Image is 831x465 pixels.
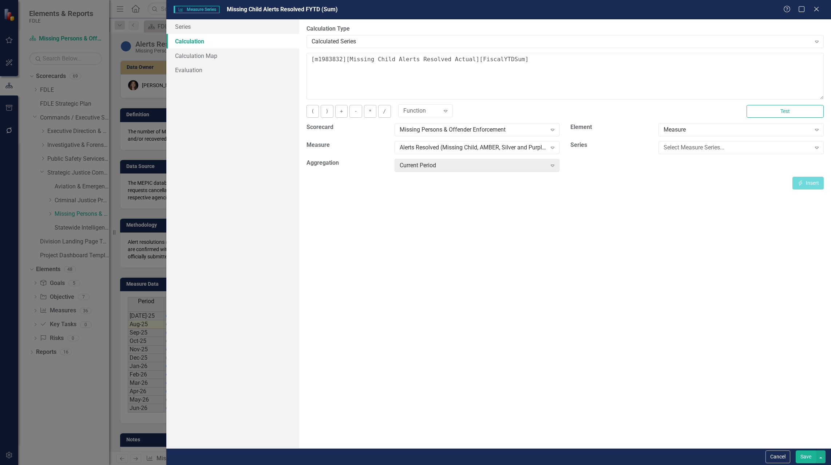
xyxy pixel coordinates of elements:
[403,107,440,115] div: Function
[570,141,653,149] label: Series
[306,25,824,33] label: Calculation Type
[349,105,362,118] button: -
[306,123,389,132] label: Scorecard
[174,6,219,13] span: Measure Series
[747,105,824,118] button: Test
[306,141,389,149] label: Measure
[306,159,389,167] label: Aggregation
[792,177,824,189] button: Insert
[227,6,338,13] span: Missing Child Alerts Resolved FYTD (Sum)
[312,37,811,46] div: Calculated Series
[400,144,547,152] div: Alerts Resolved (Missing Child, AMBER, Silver and Purple)
[166,48,299,63] a: Calculation Map
[166,63,299,77] a: Evaluation
[321,105,333,118] button: )
[166,34,299,48] a: Calculation
[664,126,811,134] div: Measure
[400,126,547,134] div: Missing Persons & Offender Enforcement
[765,450,790,463] button: Cancel
[378,105,391,118] button: /
[166,19,299,34] a: Series
[570,123,653,132] label: Element
[664,144,811,152] div: Select Measure Series...
[796,450,816,463] button: Save
[306,53,824,99] textarea: [m1983832][Missing Child Alerts Resolved Actual][FiscalYTDSum]
[400,161,547,170] div: Current Period
[335,105,348,118] button: +
[306,105,319,118] button: (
